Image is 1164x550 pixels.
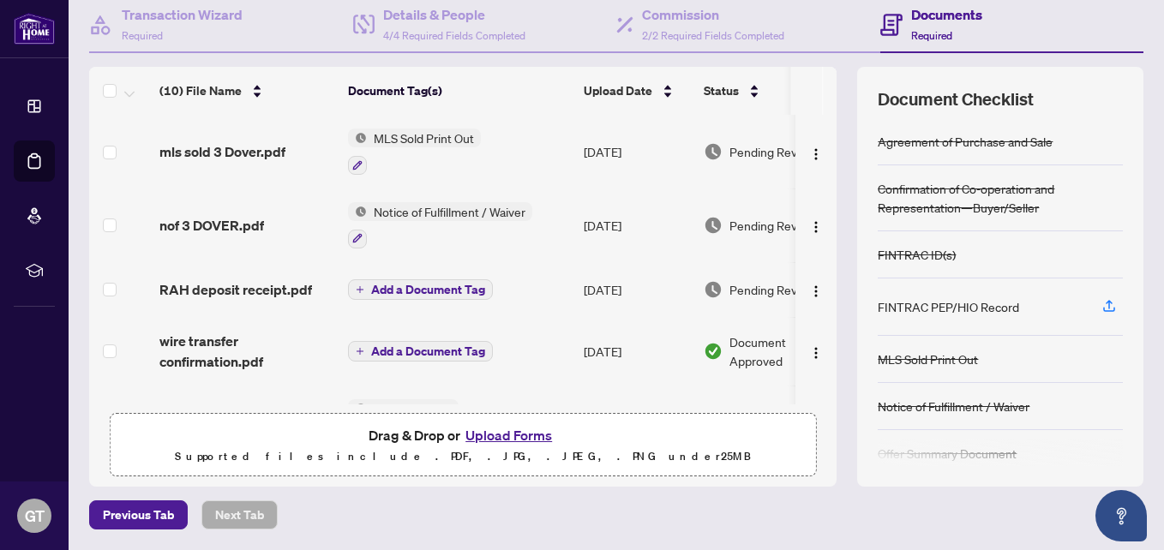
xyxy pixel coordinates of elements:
div: Agreement of Purchase and Sale [878,132,1053,151]
h4: Transaction Wizard [122,4,243,25]
span: Pending Review [729,142,815,161]
div: MLS Sold Print Out [878,350,978,368]
div: Confirmation of Co-operation and Representation—Buyer/Seller [878,179,1123,217]
div: Notice of Fulfillment / Waiver [878,397,1029,415]
span: MLS Sold Print Out [367,129,481,147]
button: Logo [802,276,830,303]
span: mls sold 3 Dover.pdf [159,141,285,162]
span: Previous Tab [103,501,174,529]
span: Status [704,81,739,100]
th: Upload Date [577,67,697,115]
button: Upload Forms [460,424,557,446]
img: Document Status [704,216,723,235]
img: Logo [809,147,823,161]
span: Pending Review [729,280,815,299]
img: Status Icon [348,202,367,221]
span: Document Checklist [878,87,1034,111]
th: Document Tag(s) [341,67,577,115]
img: Document Status [704,342,723,361]
img: Status Icon [348,129,367,147]
td: [DATE] [577,262,697,317]
span: Pending Review [729,216,815,235]
button: Open asap [1095,490,1147,541]
span: plus [356,285,364,294]
button: Status IconMLS Sold Print Out [348,129,481,175]
span: nof 3 DOVER.pdf [159,215,264,236]
span: Drag & Drop orUpload FormsSupported files include .PDF, .JPG, .JPEG, .PNG under25MB [111,414,815,477]
h4: Commission [642,4,784,25]
button: Add a Document Tag [348,341,493,362]
span: Drag & Drop or [369,424,557,446]
span: FINTRAC ID(s) [367,399,459,418]
h4: Details & People [383,4,525,25]
img: Document Status [704,142,723,161]
button: Add a Document Tag [348,279,493,300]
button: Add a Document Tag [348,340,493,362]
img: Logo [809,220,823,234]
span: (10) File Name [159,81,242,100]
button: Next Tab [201,500,278,529]
button: Status IconNotice of Fulfillment / Waiver [348,202,532,248]
img: Status Icon [348,399,367,418]
button: Previous Tab [89,500,188,529]
button: Add a Document Tag [348,278,493,301]
span: wire transfer confirmation.pdf [159,331,334,372]
th: (10) File Name [153,67,341,115]
button: Status IconFINTRAC ID(s) [348,399,459,445]
span: RAH deposit receipt.pdf [159,279,312,300]
span: 2/2 Required Fields Completed [642,29,784,42]
img: Document Status [704,280,723,299]
button: Logo [802,338,830,365]
span: Required [122,29,163,42]
img: logo [14,13,55,45]
div: FINTRAC PEP/HIO Record [878,297,1019,316]
button: Logo [802,212,830,239]
span: Add a Document Tag [371,284,485,296]
span: 4/4 Required Fields Completed [383,29,525,42]
div: FINTRAC ID(s) [878,245,956,264]
span: Required [911,29,952,42]
button: Logo [802,138,830,165]
span: Add a Document Tag [371,345,485,357]
h4: Documents [911,4,982,25]
span: Notice of Fulfillment / Waiver [367,202,532,221]
span: plus [356,347,364,356]
span: Upload Date [584,81,652,100]
span: 630 3 [GEOGRAPHIC_DATA]pdf [159,401,334,442]
img: Logo [809,284,823,298]
span: GT [25,504,45,528]
img: Logo [809,346,823,360]
span: Document Approved [729,332,836,370]
td: [DATE] [577,188,697,262]
p: Supported files include .PDF, .JPG, .JPEG, .PNG under 25 MB [121,446,805,467]
td: [DATE] [577,115,697,188]
td: [DATE] [577,317,697,386]
td: [DATE] [577,386,697,459]
th: Status [697,67,843,115]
